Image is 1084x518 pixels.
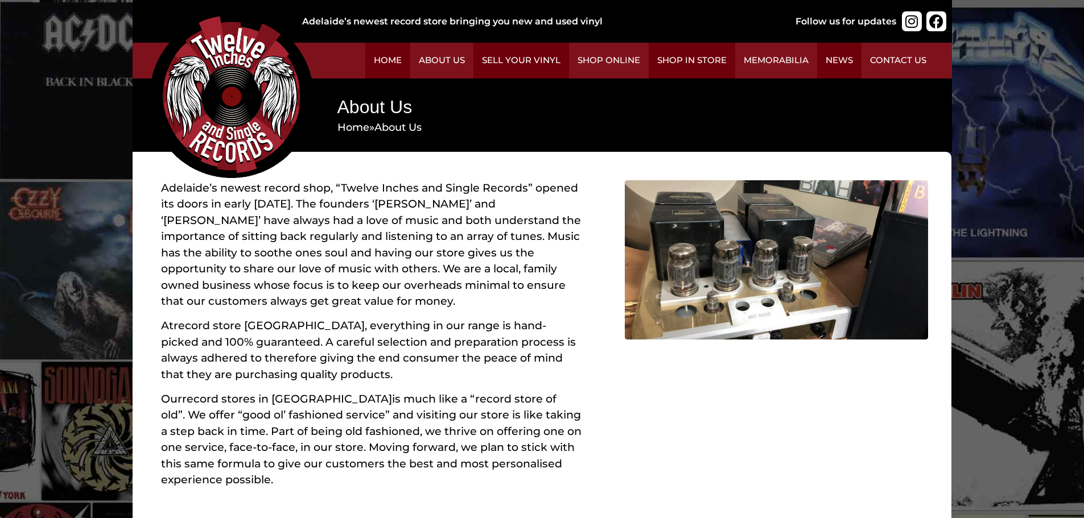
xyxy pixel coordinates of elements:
div: Follow us for updates [796,15,896,28]
p: , “Twelve Inches and Single Records” opened its doors in early [DATE]. The founders ‘[PERSON_NAME... [161,180,583,310]
p: Our is much like a “record store of old”. We offer “good ol’ fashioned service” and visiting our ... [161,391,583,488]
img: machine [625,180,928,339]
a: Shop in Store [649,43,735,78]
a: Memorabilia [735,43,817,78]
div: Adelaide’s newest record store bringing you new and used vinyl [302,15,759,28]
a: Sell Your Vinyl [473,43,569,78]
a: record stores in [GEOGRAPHIC_DATA] [182,392,392,405]
a: About Us [410,43,473,78]
span: » [337,121,422,134]
p: At , everything in our range is hand-picked and 100% guaranteed. A careful selection and preparat... [161,318,583,383]
h1: About Us [337,94,911,120]
a: Adelaide’s newest record shop [161,181,331,194]
a: Home [365,43,410,78]
a: Shop Online [569,43,649,78]
span: About Us [374,121,422,134]
a: Contact Us [862,43,935,78]
a: record store [GEOGRAPHIC_DATA] [174,319,365,332]
a: Home [337,121,369,134]
a: News [817,43,862,78]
